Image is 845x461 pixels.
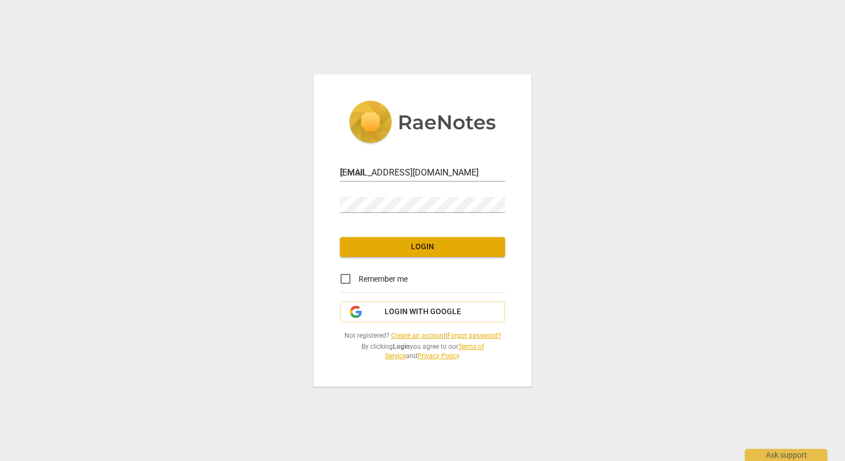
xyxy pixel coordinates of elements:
[385,306,461,317] span: Login with Google
[349,242,496,253] span: Login
[340,301,505,322] button: Login with Google
[340,237,505,257] button: Login
[393,343,410,350] b: Login
[745,449,827,461] div: Ask support
[340,331,505,341] span: Not registered? |
[447,332,501,339] a: Forgot password?
[391,332,446,339] a: Create an account
[340,342,505,360] span: By clicking you agree to our and .
[385,343,484,360] a: Terms of Service
[418,352,459,360] a: Privacy Policy
[349,101,496,146] img: 5ac2273c67554f335776073100b6d88f.svg
[359,273,408,285] span: Remember me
